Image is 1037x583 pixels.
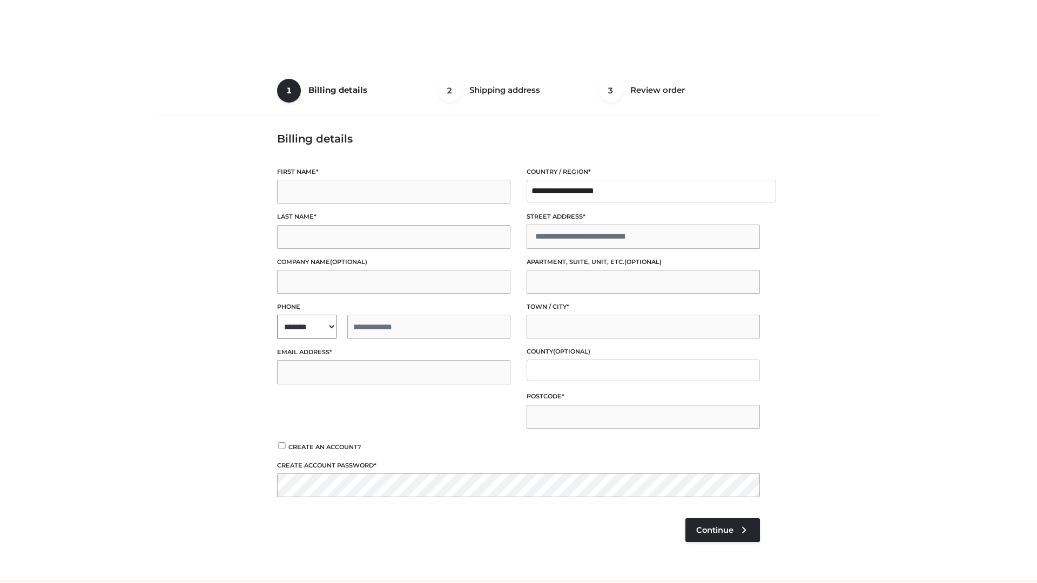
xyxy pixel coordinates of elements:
span: Billing details [308,85,367,95]
h3: Billing details [277,132,760,145]
span: 1 [277,79,301,103]
span: Create an account? [288,443,361,451]
span: (optional) [553,348,590,355]
label: First name [277,167,510,177]
label: Email address [277,347,510,357]
input: Create an account? [277,442,287,449]
label: Last name [277,212,510,222]
label: County [527,347,760,357]
label: Phone [277,302,510,312]
label: Create account password [277,460,760,471]
span: 2 [438,79,462,103]
label: Company name [277,257,510,267]
span: Review order [630,85,685,95]
span: Continue [696,525,733,535]
a: Continue [685,518,760,542]
label: Country / Region [527,167,760,177]
span: 3 [599,79,623,103]
span: (optional) [330,258,367,266]
label: Street address [527,212,760,222]
span: (optional) [624,258,662,266]
label: Apartment, suite, unit, etc. [527,257,760,267]
span: Shipping address [469,85,540,95]
label: Town / City [527,302,760,312]
label: Postcode [527,391,760,402]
